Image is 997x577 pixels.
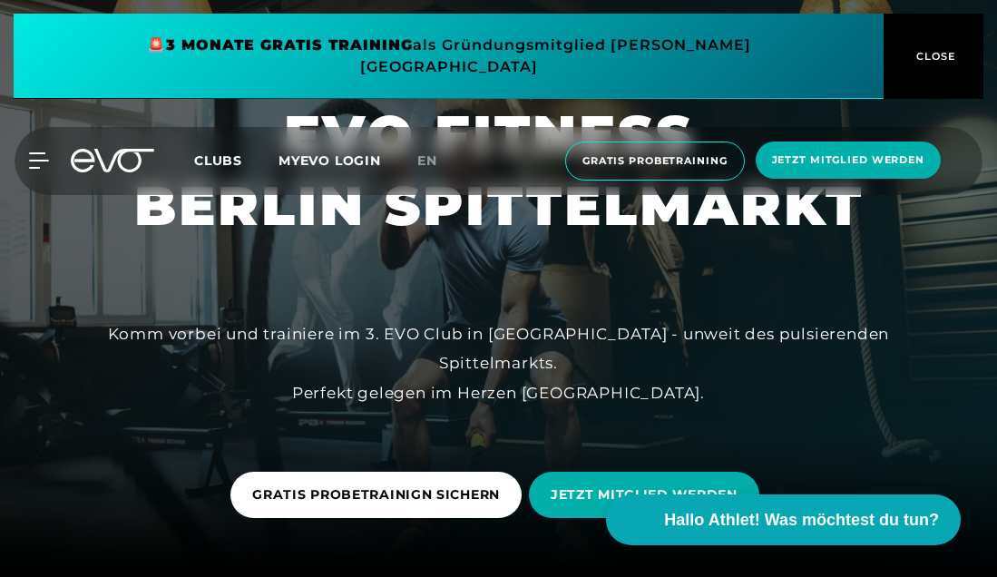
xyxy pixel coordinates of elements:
button: Hallo Athlet! Was möchtest du tun? [606,494,961,545]
span: CLOSE [912,48,956,64]
a: MYEVO LOGIN [279,152,381,169]
span: GRATIS PROBETRAINIGN SICHERN [252,485,500,504]
a: Gratis Probetraining [560,142,750,181]
span: Gratis Probetraining [582,153,728,169]
a: en [417,151,459,171]
span: Jetzt Mitglied werden [772,152,924,168]
a: Jetzt Mitglied werden [750,142,946,181]
span: JETZT MITGLIED WERDEN [551,485,738,504]
a: JETZT MITGLIED WERDEN [529,458,767,532]
div: Komm vorbei und trainiere im 3. EVO Club in [GEOGRAPHIC_DATA] - unweit des pulsierenden Spittelma... [91,319,907,407]
span: en [417,152,437,169]
button: CLOSE [884,14,983,99]
a: GRATIS PROBETRAINIGN SICHERN [230,458,529,532]
span: Clubs [194,152,242,169]
span: Hallo Athlet! Was möchtest du tun? [664,508,939,533]
a: Clubs [194,152,279,169]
